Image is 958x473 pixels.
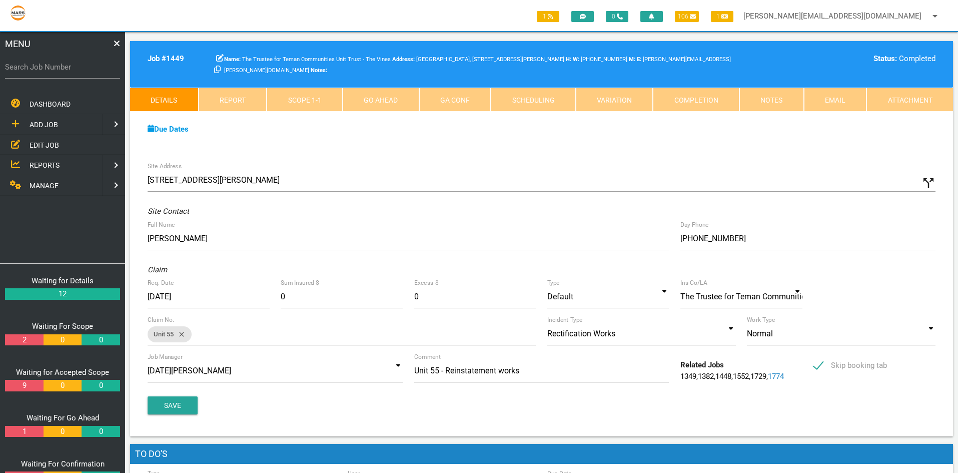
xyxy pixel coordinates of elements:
[30,100,71,108] span: DASHBOARD
[148,162,182,171] label: Site Address
[606,11,628,22] span: 0
[733,372,749,381] a: 1552
[32,276,94,285] a: Waiting for Details
[747,315,775,324] label: Work Type
[5,380,43,391] a: 9
[715,372,731,381] a: 1448
[44,380,82,391] a: 0
[813,359,887,372] span: Skip booking tab
[174,326,186,342] i: close
[82,426,120,437] a: 0
[214,65,221,74] a: Click here copy customer information.
[414,352,441,361] label: Comment
[680,220,709,229] label: Day Phone
[199,88,267,112] a: Report
[419,88,491,112] a: GA Conf
[576,88,653,112] a: Variation
[739,88,804,112] a: Notes
[5,288,120,300] a: 12
[10,5,26,21] img: s3file
[130,88,199,112] a: Details
[547,278,560,287] label: Type
[675,359,808,382] div: , , , , ,
[5,62,120,73] label: Search Job Number
[82,334,120,346] a: 0
[148,278,174,287] label: Req. Date
[281,278,319,287] label: Sum Insured $
[16,368,109,377] a: Waiting for Accepted Scope
[921,176,936,191] i: Click to show custom address field
[311,67,327,74] b: Notes:
[675,11,699,22] span: 106
[32,322,93,331] a: Waiting For Scope
[680,278,707,287] label: Ins Co/LA
[711,11,733,22] span: 1
[44,426,82,437] a: 0
[224,56,241,63] b: Name:
[804,88,867,112] a: Email
[5,37,31,51] span: MENU
[392,56,415,63] b: Address:
[680,360,724,369] b: Related Jobs
[148,125,189,134] a: Due Dates
[768,372,784,381] a: 1774
[130,444,953,464] h1: To Do's
[27,413,99,422] a: Waiting For Go Ahead
[148,315,175,324] label: Claim No.
[30,182,59,190] span: MANAGE
[82,380,120,391] a: 0
[224,56,391,63] span: The Trustee for Teman Communities Unit Trust - The Vines
[750,372,766,381] a: 1729
[21,459,105,468] a: Waiting For Confirmation
[148,326,192,342] div: Unit 55
[148,265,167,274] i: Claim
[392,56,564,63] span: [GEOGRAPHIC_DATA], [STREET_ADDRESS][PERSON_NAME]
[637,56,641,63] b: E:
[267,88,343,112] a: Scope 1-1
[343,88,419,112] a: Go Ahead
[747,53,935,65] div: Completed
[566,56,571,63] b: H:
[414,278,438,287] label: Excess $
[148,396,198,414] button: Save
[44,334,82,346] a: 0
[148,207,189,216] i: Site Contact
[30,161,60,169] span: REPORTS
[148,220,175,229] label: Full Name
[30,141,59,149] span: EDIT JOB
[30,121,58,129] span: ADD JOB
[5,334,43,346] a: 2
[629,56,635,63] b: M:
[866,88,953,112] a: Attachment
[653,88,739,112] a: Completion
[491,88,576,112] a: Scheduling
[873,54,897,63] b: Status:
[573,56,627,63] span: [PHONE_NUMBER]
[148,352,183,361] label: Job Manager
[547,315,582,324] label: Incident Type
[698,372,714,381] a: 1382
[5,426,43,437] a: 1
[680,372,696,381] a: 1349
[573,56,579,63] b: W:
[537,11,559,22] span: 1
[148,54,184,63] b: Job # 1449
